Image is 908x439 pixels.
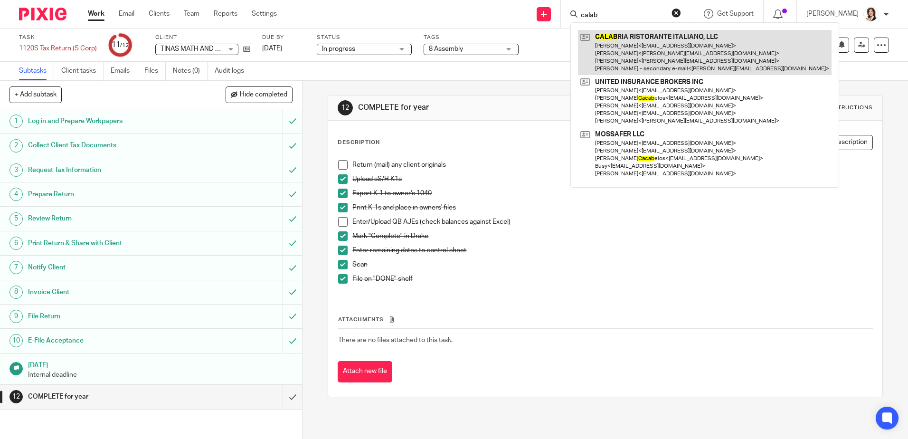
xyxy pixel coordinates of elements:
a: Reports [214,9,237,19]
span: There are no files attached to this task. [338,337,453,344]
label: Status [317,34,412,41]
div: 1120S Tax Return (S Corp) [19,44,97,53]
label: Tags [424,34,519,41]
p: Description [338,139,380,146]
a: Email [119,9,134,19]
p: Enter/Upload QB AJEs (check balances against Excel) [352,217,872,227]
div: 1 [9,115,23,128]
div: 7 [9,261,23,274]
div: 6 [9,237,23,250]
button: Edit description [806,135,873,150]
h1: Request Tax Information [28,163,191,177]
h1: COMPLETE for year [358,103,625,113]
a: Team [184,9,199,19]
p: Scan [352,260,872,269]
button: + Add subtask [9,86,62,103]
div: 2 [9,139,23,153]
h1: Prepare Return [28,187,191,201]
div: Instructions [827,104,873,112]
h1: Notify Client [28,260,191,275]
div: 3 [9,163,23,177]
span: [DATE] [262,45,282,52]
a: Subtasks [19,62,54,80]
p: [PERSON_NAME] [806,9,859,19]
h1: Log in and Prepare Workpapers [28,114,191,128]
a: Files [144,62,166,80]
div: 12 [338,100,353,115]
p: Export K-1 to owner's 1040 [352,189,872,198]
h1: E-File Acceptance [28,334,191,348]
h1: COMPLETE for year [28,390,191,404]
a: Audit logs [215,62,251,80]
h1: [DATE] [28,358,293,370]
div: 4 [9,188,23,201]
a: Settings [252,9,277,19]
span: Hide completed [240,91,287,99]
span: In progress [322,46,355,52]
p: Enter remaining dates to control sheet [352,246,872,255]
p: Return (mail) any client originals [352,160,872,170]
label: Task [19,34,97,41]
div: 5 [9,212,23,226]
div: 11 [112,39,129,50]
div: 8 [9,286,23,299]
h1: Collect Client Tax Documents [28,138,191,153]
img: Pixie [19,8,66,20]
p: Mark "Complete" in Drake [352,231,872,241]
h1: Print Return & Share with Client [28,236,191,250]
img: BW%20Website%203%20-%20square.jpg [863,7,879,22]
button: Clear [672,8,681,18]
div: 9 [9,310,23,323]
div: 12 [9,390,23,403]
a: Clients [149,9,170,19]
span: Get Support [717,10,754,17]
p: Upload sS/H K1s [352,174,872,184]
div: 10 [9,334,23,347]
input: Search [580,11,665,20]
a: Work [88,9,104,19]
small: /12 [120,43,129,48]
span: 8 Assembly [429,46,463,52]
h1: Review Return [28,211,191,226]
label: Due by [262,34,305,41]
button: Attach new file [338,361,392,382]
a: Client tasks [61,62,104,80]
span: TINAS MATH AND READING CENTER LLC [161,46,283,52]
span: Attachments [338,317,384,322]
a: Notes (0) [173,62,208,80]
p: Print K-1s and place in owners' files [352,203,872,212]
p: File on "DONE" shelf [352,274,872,284]
p: Internal deadline [28,370,293,380]
h1: File Return [28,309,191,324]
label: Client [155,34,250,41]
button: Hide completed [226,86,293,103]
h1: Invoice Client [28,285,191,299]
a: Emails [111,62,137,80]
